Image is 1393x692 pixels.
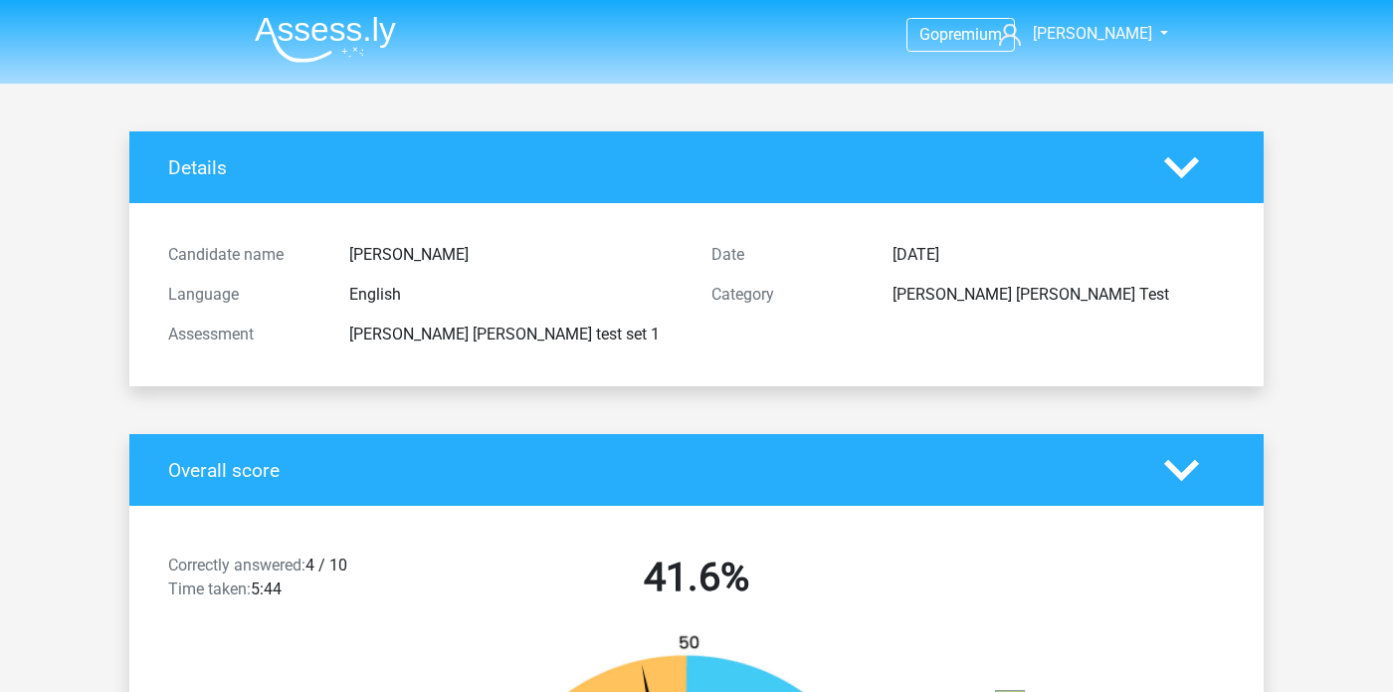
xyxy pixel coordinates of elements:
[907,21,1014,48] a: Gopremium
[919,25,939,44] span: Go
[991,22,1154,46] a: [PERSON_NAME]
[334,283,696,307] div: English
[168,579,251,598] span: Time taken:
[168,556,305,575] span: Correctly answered:
[696,283,878,307] div: Category
[153,243,334,267] div: Candidate name
[440,554,953,601] h2: 41.6%
[168,459,1134,482] h4: Overall score
[168,156,1134,179] h4: Details
[153,323,334,346] div: Assessment
[153,554,425,609] div: 4 / 10 5:44
[878,243,1240,267] div: [DATE]
[939,25,1002,44] span: premium
[334,243,696,267] div: [PERSON_NAME]
[878,283,1240,307] div: [PERSON_NAME] [PERSON_NAME] Test
[255,16,396,63] img: Assessly
[153,283,334,307] div: Language
[1033,24,1152,43] span: [PERSON_NAME]
[334,323,696,346] div: [PERSON_NAME] [PERSON_NAME] test set 1
[696,243,878,267] div: Date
